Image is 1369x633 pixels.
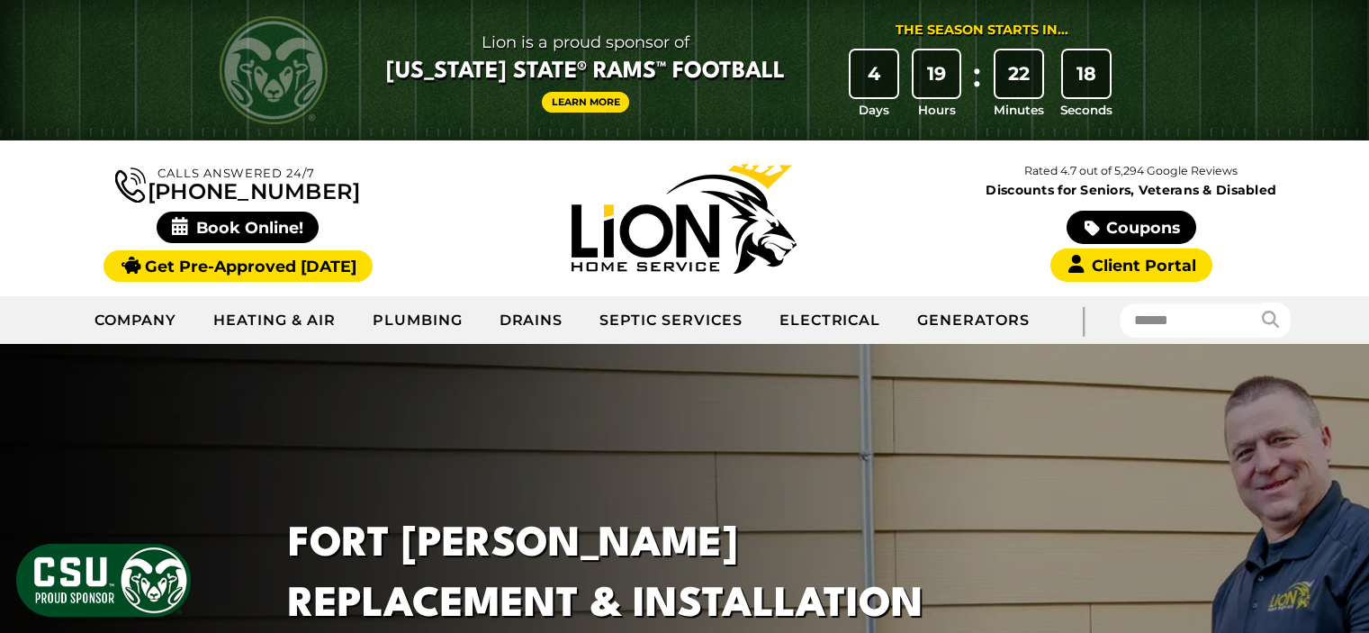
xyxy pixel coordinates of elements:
[851,50,897,97] div: 4
[1067,211,1196,244] a: Coupons
[1048,296,1120,344] div: |
[1060,101,1112,119] span: Seconds
[912,184,1351,196] span: Discounts for Seniors, Veterans & Disabled
[115,164,360,203] a: [PHONE_NUMBER]
[1063,50,1110,97] div: 18
[994,101,1044,119] span: Minutes
[572,164,797,274] img: Lion Home Service
[859,101,889,119] span: Days
[581,298,761,343] a: Septic Services
[1050,249,1212,282] a: Client Portal
[968,50,986,120] div: :
[104,250,373,282] a: Get Pre-Approved [DATE]
[542,92,630,113] a: Learn More
[220,16,328,124] img: CSU Rams logo
[899,298,1048,343] a: Generators
[918,101,956,119] span: Hours
[482,298,582,343] a: Drains
[386,28,785,57] span: Lion is a proud sponsor of
[761,298,900,343] a: Electrical
[14,541,194,619] img: CSU Sponsor Badge
[908,161,1355,181] p: Rated 4.7 out of 5,294 Google Reviews
[914,50,960,97] div: 19
[995,50,1042,97] div: 22
[896,21,1068,41] div: The Season Starts in...
[77,298,196,343] a: Company
[386,57,785,87] span: [US_STATE] State® Rams™ Football
[195,298,354,343] a: Heating & Air
[157,212,320,243] span: Book Online!
[355,298,482,343] a: Plumbing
